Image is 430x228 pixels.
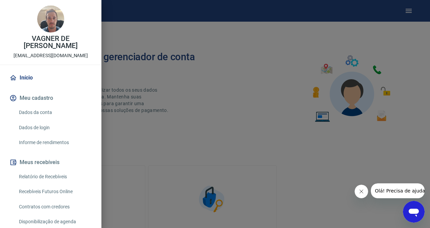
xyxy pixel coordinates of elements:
[355,185,368,198] iframe: Fechar mensagem
[16,185,93,199] a: Recebíveis Futuros Online
[8,70,93,85] a: Início
[16,170,93,184] a: Relatório de Recebíveis
[14,52,88,59] p: [EMAIL_ADDRESS][DOMAIN_NAME]
[403,201,425,223] iframe: Botão para abrir a janela de mensagens
[4,5,57,10] span: Olá! Precisa de ajuda?
[16,136,93,150] a: Informe de rendimentos
[8,155,93,170] button: Meus recebíveis
[16,200,93,214] a: Contratos com credores
[8,91,93,106] button: Meu cadastro
[5,35,96,49] p: VAGNER DE [PERSON_NAME]
[37,5,64,32] img: d7db2a02-bc72-4c40-9ec9-a25e952a6912.jpeg
[371,183,425,198] iframe: Mensagem da empresa
[16,106,93,119] a: Dados da conta
[16,121,93,135] a: Dados de login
